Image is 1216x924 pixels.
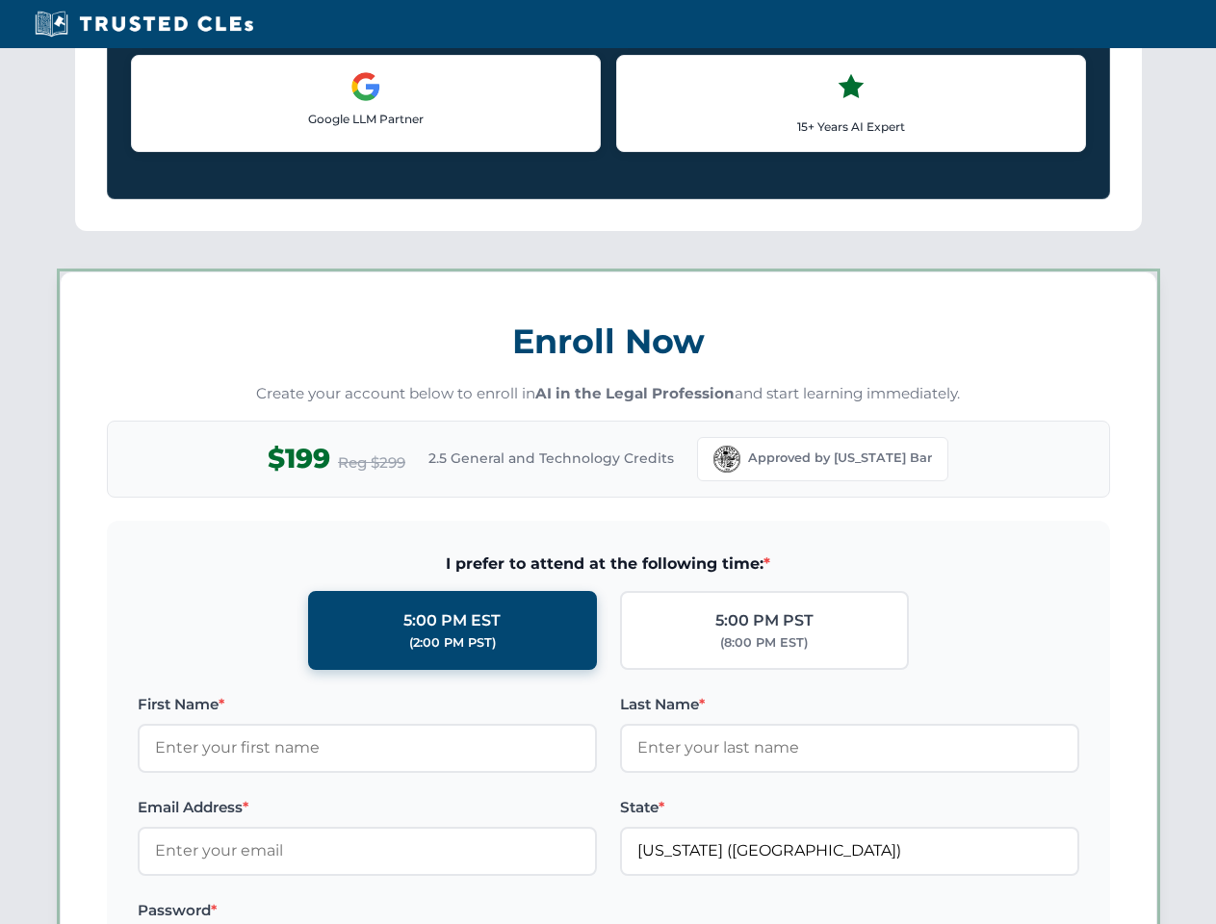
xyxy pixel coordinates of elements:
input: Enter your email [138,827,597,875]
span: Reg $299 [338,451,405,475]
input: Enter your first name [138,724,597,772]
input: Florida (FL) [620,827,1079,875]
div: (8:00 PM EST) [720,633,808,653]
label: Password [138,899,597,922]
img: Florida Bar [713,446,740,473]
label: Email Address [138,796,597,819]
span: Approved by [US_STATE] Bar [748,449,932,468]
div: 5:00 PM EST [403,608,501,633]
div: (2:00 PM PST) [409,633,496,653]
strong: AI in the Legal Profession [535,384,735,402]
span: 2.5 General and Technology Credits [428,448,674,469]
p: Create your account below to enroll in and start learning immediately. [107,383,1110,405]
h3: Enroll Now [107,311,1110,372]
p: Google LLM Partner [147,110,584,128]
label: Last Name [620,693,1079,716]
input: Enter your last name [620,724,1079,772]
label: First Name [138,693,597,716]
img: Google [350,71,381,102]
span: I prefer to attend at the following time: [138,552,1079,577]
label: State [620,796,1079,819]
span: $199 [268,437,330,480]
p: 15+ Years AI Expert [633,117,1070,136]
div: 5:00 PM PST [715,608,814,633]
img: Trusted CLEs [29,10,259,38]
